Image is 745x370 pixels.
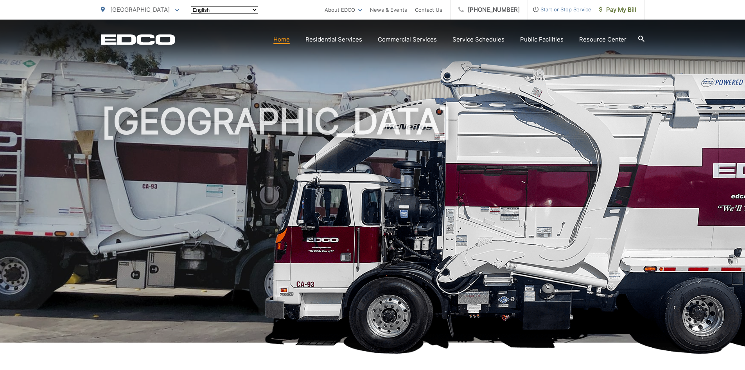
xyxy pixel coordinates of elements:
a: News & Events [370,5,407,14]
a: Resource Center [579,35,627,44]
a: About EDCO [325,5,362,14]
a: Home [273,35,290,44]
a: EDCD logo. Return to the homepage. [101,34,175,45]
span: Pay My Bill [599,5,636,14]
h1: [GEOGRAPHIC_DATA] [101,102,644,350]
span: [GEOGRAPHIC_DATA] [110,6,170,13]
a: Contact Us [415,5,442,14]
a: Public Facilities [520,35,564,44]
a: Service Schedules [452,35,504,44]
a: Commercial Services [378,35,437,44]
select: Select a language [191,6,258,14]
a: Residential Services [305,35,362,44]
